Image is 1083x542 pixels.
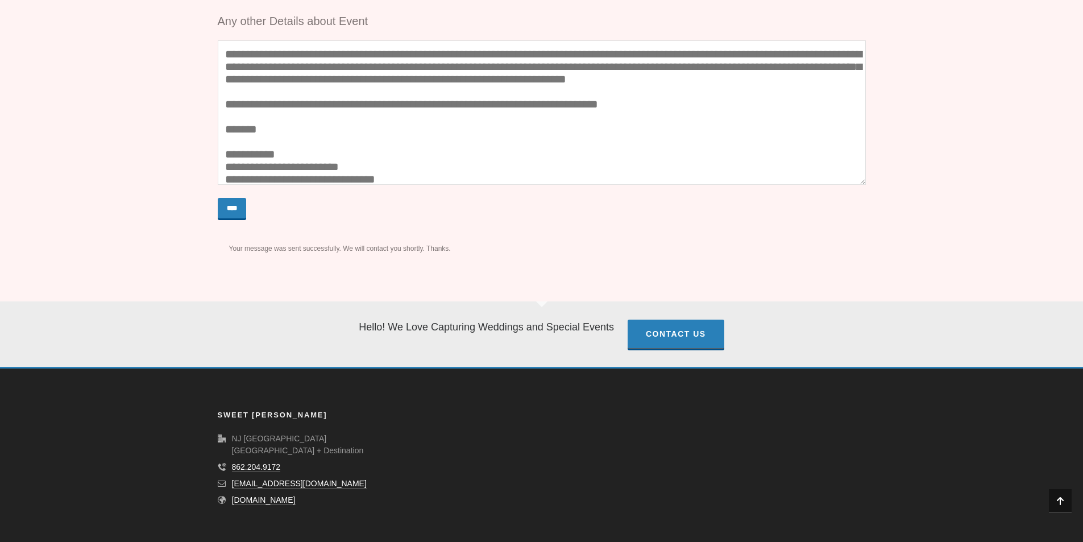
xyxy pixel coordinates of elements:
[232,462,281,472] a: 862.204.9172
[218,235,866,262] div: Your message was sent successfully. We will contact you shortly. Thanks.
[628,320,724,349] a: Contact Us
[218,409,327,422] h4: Sweet [PERSON_NAME]
[218,14,866,29] p: Any other Details about Event
[232,479,367,489] a: [EMAIL_ADDRESS][DOMAIN_NAME]
[232,495,296,505] a: [DOMAIN_NAME]
[232,434,364,455] span: NJ [GEOGRAPHIC_DATA] [GEOGRAPHIC_DATA] + Destination
[359,321,614,333] font: Hello! We Love Capturing Weddings and Special Events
